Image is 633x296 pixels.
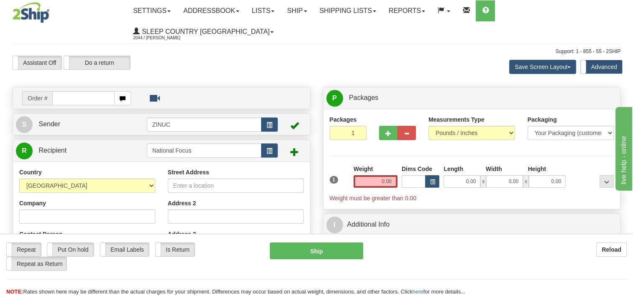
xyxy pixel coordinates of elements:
[168,168,209,176] label: Street Address
[147,117,261,132] input: Sender Id
[7,257,67,270] label: Repeat as Return
[486,165,502,173] label: Width
[509,60,576,74] button: Save Screen Layout
[16,116,33,133] span: S
[528,115,557,124] label: Packaging
[523,175,529,188] span: x
[168,179,304,193] input: Enter a location
[326,217,343,233] span: I
[354,165,373,173] label: Weight
[16,116,147,133] a: S Sender
[313,0,382,21] a: Shipping lists
[100,243,149,256] label: Email Labels
[6,5,77,15] div: live help - online
[330,195,417,202] span: Weight must be greater than 0.00
[22,91,52,105] span: Order #
[13,2,49,23] img: logo2044.jpg
[281,0,313,21] a: Ship
[382,0,431,21] a: Reports
[581,60,622,74] label: Advanced
[602,246,621,253] b: Reload
[614,105,632,191] iframe: chat widget
[270,242,363,259] button: Ship
[19,168,42,176] label: Country
[326,89,618,107] a: P Packages
[402,165,432,173] label: Dims Code
[6,288,23,295] span: NOTE:
[127,0,177,21] a: Settings
[528,165,546,173] label: Height
[168,230,196,238] label: Address 3
[428,115,484,124] label: Measurements Type
[147,143,261,158] input: Recipient Id
[127,21,280,42] a: Sleep Country [GEOGRAPHIC_DATA] 2044 / [PERSON_NAME]
[133,34,196,42] span: 2044 / [PERSON_NAME]
[16,142,132,159] a: R Recipient
[7,243,41,256] label: Repeat
[13,56,62,69] label: Assistant Off
[16,143,33,159] span: R
[596,242,627,257] button: Reload
[349,94,378,101] span: Packages
[330,176,338,184] span: 1
[326,90,343,107] span: P
[47,243,93,256] label: Put On hold
[177,0,246,21] a: Addressbook
[64,56,130,69] label: Do a return
[140,28,269,35] span: Sleep Country [GEOGRAPHIC_DATA]
[480,175,486,188] span: x
[443,165,463,173] label: Length
[156,243,195,256] label: Is Return
[13,48,620,55] div: Support: 1 - 855 - 55 - 2SHIP
[19,230,62,238] label: Contact Person
[38,147,67,154] span: Recipient
[246,0,281,21] a: Lists
[19,199,46,207] label: Company
[330,115,357,124] label: Packages
[168,199,196,207] label: Address 2
[600,175,614,188] div: ...
[413,288,423,295] a: here
[326,216,618,233] a: IAdditional Info
[38,120,60,128] span: Sender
